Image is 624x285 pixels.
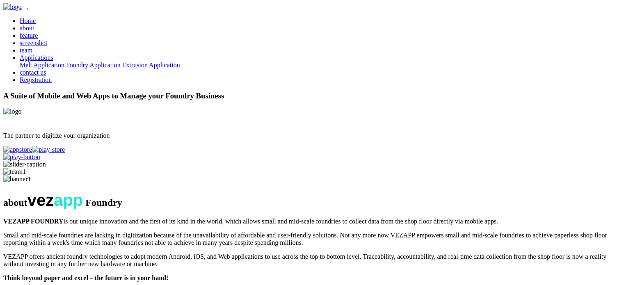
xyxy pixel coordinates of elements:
[3,168,26,176] img: team1
[20,69,46,76] a: contact us
[20,25,34,32] a: about
[3,253,621,268] p: VEZAPP offers ancient foundry technologies to adopt modern Android, iOS, and Web applications to ...
[3,218,64,225] b: VEZAPP FOUNDRY
[27,191,54,209] span: vez
[20,62,621,69] div: Applications
[3,191,621,210] h2: about
[3,3,21,11] img: logo
[3,274,168,281] b: Think beyond paper and excel – the future is in your hand!
[20,32,38,39] a: feature
[122,62,180,68] a: Extrusion Application
[3,232,621,246] p: Small and mid-scale foundries are lacking in digitization because of the unavailability of afford...
[3,153,40,161] img: play-button
[85,197,122,208] span: Foundry
[20,39,48,46] a: screenshot
[3,161,46,168] img: slider-caption
[20,54,53,61] a: Applications
[20,17,36,24] a: Home
[21,8,28,10] button: Toggle navigation
[54,191,83,209] span: app
[20,47,32,54] a: team
[3,218,621,225] p: is our unique innovation and the first of its kind in the world, which allows small and mid-scale...
[3,91,621,100] h3: A Suite of Mobile and Web Apps to Manage your Foundry Business
[3,108,21,115] img: logo
[20,76,52,83] a: Registration
[32,146,65,153] img: play-store
[3,176,31,183] img: banner1
[20,62,64,68] a: Melt Application
[66,62,121,68] a: Foundry Application
[3,146,32,153] img: appstore
[3,132,621,139] p: The partner to digitize your organization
